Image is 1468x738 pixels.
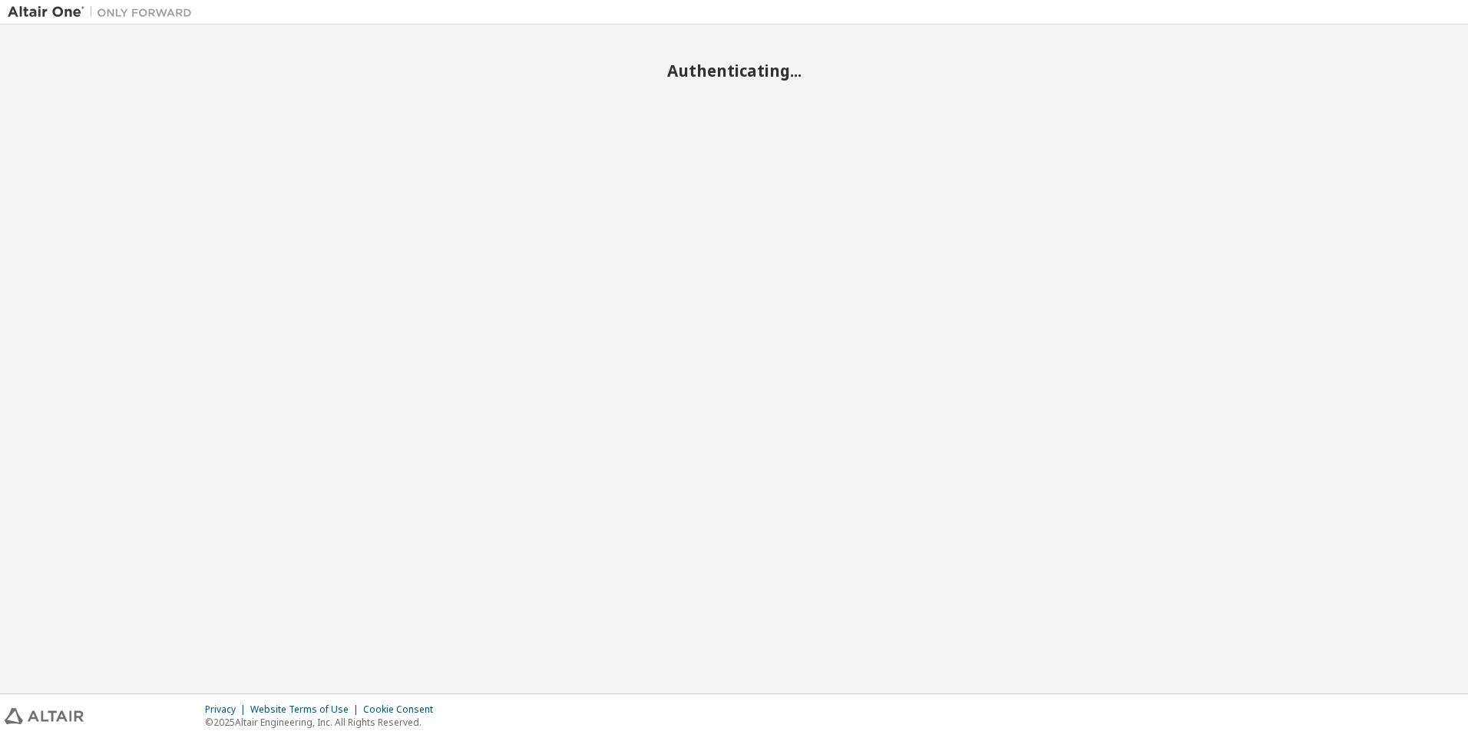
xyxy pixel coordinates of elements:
[205,703,250,716] div: Privacy
[8,5,200,20] img: Altair One
[250,703,363,716] div: Website Terms of Use
[8,61,1460,81] h2: Authenticating...
[205,716,442,729] p: © 2025 Altair Engineering, Inc. All Rights Reserved.
[5,708,84,724] img: altair_logo.svg
[363,703,442,716] div: Cookie Consent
